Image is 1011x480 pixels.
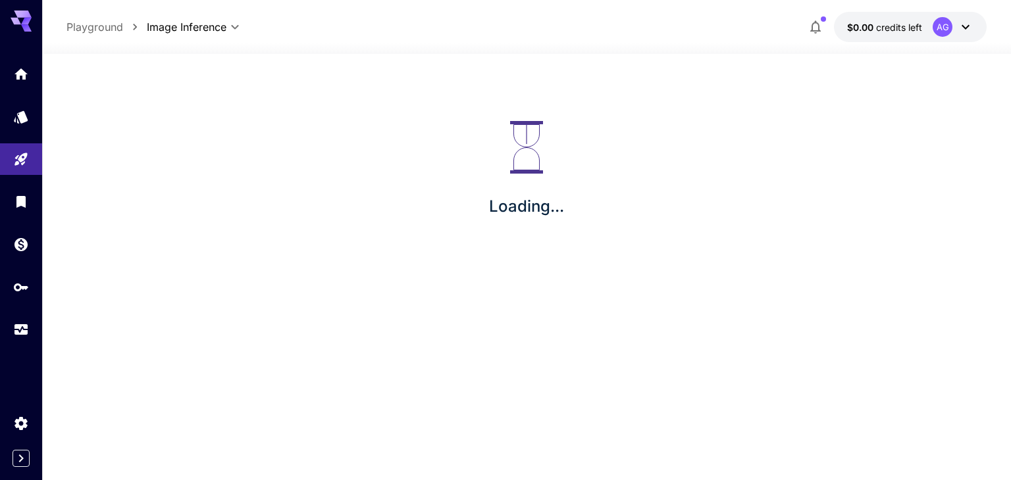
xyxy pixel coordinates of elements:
[13,450,30,467] button: Expand sidebar
[13,193,29,210] div: Library
[13,279,29,295] div: API Keys
[847,22,876,33] span: $0.00
[13,322,29,338] div: Usage
[13,151,29,168] div: Playground
[66,19,147,35] nav: breadcrumb
[834,12,987,42] button: $0.00AG
[847,20,922,34] div: $0.00
[13,66,29,82] div: Home
[13,415,29,431] div: Settings
[13,236,29,252] div: Wallet
[13,108,29,125] div: Models
[933,17,952,37] div: AG
[66,19,123,35] a: Playground
[489,195,564,218] p: Loading...
[147,19,226,35] span: Image Inference
[876,22,922,33] span: credits left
